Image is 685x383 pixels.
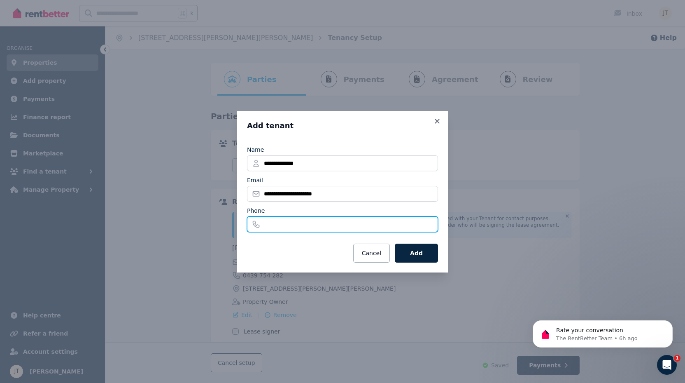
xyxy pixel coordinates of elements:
[353,244,390,263] button: Cancel
[674,355,680,362] span: 1
[247,207,265,215] label: Phone
[247,146,264,154] label: Name
[657,355,677,375] iframe: Intercom live chat
[247,176,263,184] label: Email
[247,121,438,131] h3: Add tenant
[520,303,685,361] iframe: Intercom notifications message
[395,244,438,263] button: Add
